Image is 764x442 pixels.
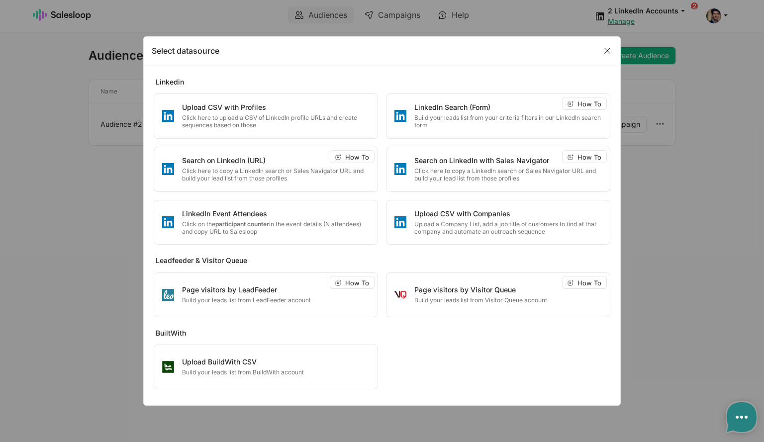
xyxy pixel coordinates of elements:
h3: Linkedin [156,78,608,86]
a: Upload BuildWith CSVBuild your leads list from BuildWith account [154,345,378,389]
p: Upload a Company List, add a job title of customers to find at that company and automate an outre... [414,220,602,236]
a: Page visitors by Visitor QueueBuild your leads list from Visitor Queue account [386,276,610,313]
p: Click here to upload a CSV of LinkedIn profile URLs and create sequences based on those [182,114,370,129]
a: Search on LinkedIn with Sales NavigatorClick here to copy a LinkedIn search or Sales Navigator UR... [386,147,610,191]
a: How To [562,97,607,110]
p: Page visitors by LeadFeeder [182,285,370,295]
p: Upload CSV with Companies [414,209,602,219]
p: Page visitors by Visitor Queue [414,285,602,295]
a: LinkedIn Search (Form)Build your leads list from your criteria filters in our LinkedIn search form [386,94,610,138]
p: Click here to copy a LinkedIn search or Sales Navigator URL and build your lead list from those p... [182,167,370,182]
strong: participant counter [215,220,269,228]
p: Build your leads list from BuildWith account [182,368,370,376]
a: How To [562,276,607,289]
p: LinkedIn Search (Form) [414,103,602,113]
a: Upload CSV with CompaniesUpload a Company List, add a job title of customers to find at that comp... [386,200,610,245]
span: How To [577,279,601,287]
p: Upload CSV with Profiles [182,103,370,113]
h3: Leadfeeder & Visitor Queue [156,257,608,265]
a: How To [330,150,375,163]
p: Click here to copy a LinkedIn search or Sales Navigator URL and build your lead list from those p... [414,167,602,182]
p: Upload BuildWith CSV [182,357,370,367]
span: How To [345,153,369,161]
div: Select datasource [152,47,612,56]
a: Page visitors by LeadFeederBuild your leads list from LeadFeeder account [154,276,378,313]
span: How To [345,279,369,287]
a: Close [597,43,617,58]
a: Upload CSV with ProfilesClick here to upload a CSV of LinkedIn profile URLs and create sequences ... [154,94,378,138]
p: Click on the in the event details (N attendees) and copy URL to Salesloop [182,220,370,236]
p: Build your leads list from Visitor Queue account [414,296,602,304]
p: Build your leads list from your criteria filters in our LinkedIn search form [414,114,602,129]
a: How To [330,276,375,289]
p: Search on LinkedIn (URL) [182,156,370,166]
p: Build your leads list from LeadFeeder account [182,296,370,304]
a: LinkedIn Event AttendeesClick on theparticipant counterin the event details (N attendees) and cop... [154,200,378,245]
a: How To [562,150,607,163]
h3: BuiltWith [156,329,608,337]
span: How To [577,100,601,108]
p: LinkedIn Event Attendees [182,209,370,219]
span: How To [577,153,601,161]
a: Search on LinkedIn (URL)Click here to copy a LinkedIn search or Sales Navigator URL and build you... [154,147,378,191]
p: Search on LinkedIn with Sales Navigator [414,156,602,166]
